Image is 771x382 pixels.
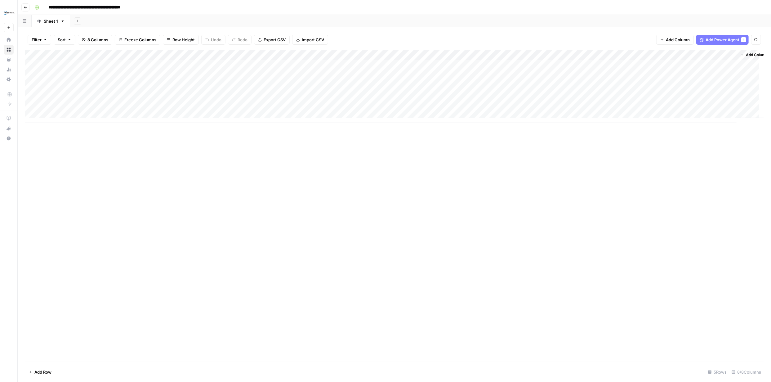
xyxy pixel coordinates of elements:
[54,35,75,45] button: Sort
[25,37,56,41] div: Domain Overview
[4,124,14,133] button: What's new?
[656,35,694,45] button: Add Column
[302,37,324,43] span: Import CSV
[87,37,108,43] span: 8 Columns
[292,35,328,45] button: Import CSV
[706,367,729,377] div: 5 Rows
[738,51,770,59] button: Add Column
[34,369,51,375] span: Add Row
[4,133,14,143] button: Help + Support
[32,37,42,43] span: Filter
[115,35,160,45] button: Freeze Columns
[124,37,156,43] span: Freeze Columns
[44,18,58,24] div: Sheet 1
[4,7,15,18] img: FYidoctors Logo
[211,37,221,43] span: Undo
[63,36,68,41] img: tab_keywords_by_traffic_grey.svg
[25,367,55,377] button: Add Row
[4,65,14,74] a: Usage
[58,37,66,43] span: Sort
[4,74,14,84] a: Settings
[163,35,199,45] button: Row Height
[4,45,14,55] a: Browse
[32,15,70,27] a: Sheet 1
[4,55,14,65] a: Your Data
[264,37,286,43] span: Export CSV
[201,35,225,45] button: Undo
[706,37,739,43] span: Add Power Agent
[78,35,112,45] button: 8 Columns
[17,10,30,15] div: v 4.0.25
[228,35,252,45] button: Redo
[10,16,15,21] img: website_grey.svg
[741,37,746,42] div: 1
[4,124,13,133] div: What's new?
[69,37,102,41] div: Keywords by Traffic
[743,37,745,42] span: 1
[254,35,290,45] button: Export CSV
[28,35,51,45] button: Filter
[238,37,247,43] span: Redo
[16,16,68,21] div: Domain: [DOMAIN_NAME]
[4,5,14,20] button: Workspace: FYidoctors
[10,10,15,15] img: logo_orange.svg
[729,367,764,377] div: 8/8 Columns
[666,37,690,43] span: Add Column
[18,36,23,41] img: tab_domain_overview_orange.svg
[746,52,768,58] span: Add Column
[4,35,14,45] a: Home
[172,37,195,43] span: Row Height
[696,35,749,45] button: Add Power Agent1
[4,114,14,124] a: AirOps Academy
